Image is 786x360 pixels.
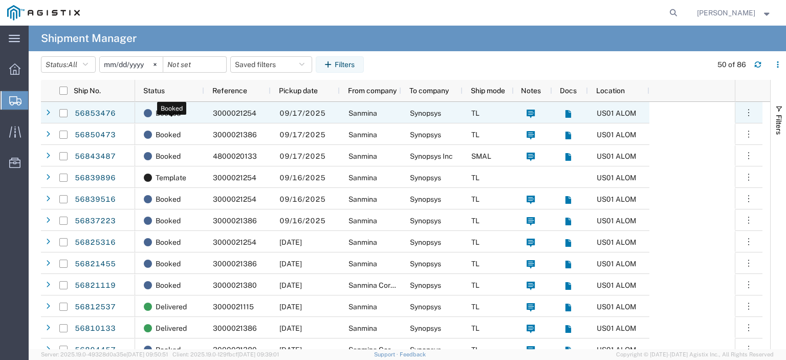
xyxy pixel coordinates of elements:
span: TL [471,217,479,225]
span: From company [348,87,397,95]
button: [PERSON_NAME] [696,7,772,19]
span: US01 ALOM [597,109,636,117]
span: Booked [156,188,181,210]
span: Sanmina [348,152,377,160]
span: Delivered [156,296,187,317]
span: Synopsys [410,238,441,246]
a: 56821119 [74,278,116,294]
span: Copyright © [DATE]-[DATE] Agistix Inc., All Rights Reserved [616,350,774,359]
input: Not set [100,57,163,72]
a: 56812537 [74,299,116,315]
span: TL [471,131,479,139]
span: TL [471,346,479,354]
span: Pickup date [279,87,318,95]
span: 09/17/2025 [279,109,325,117]
span: Booked [156,231,181,253]
span: Synopsys [410,260,441,268]
span: Ship No. [74,87,101,95]
span: 3000021254 [213,174,256,182]
span: All [68,60,77,69]
span: 3000021254 [213,109,256,117]
a: 56837223 [74,213,116,229]
span: US01 ALOM [597,195,636,203]
span: Sanmina [348,217,377,225]
a: 56843487 [74,149,116,165]
span: Synopsys [410,109,441,117]
span: [DATE] 09:39:01 [237,351,279,357]
span: Booked [156,253,181,274]
span: Docs [560,87,577,95]
a: 56810133 [74,321,116,337]
a: 56839896 [74,170,116,186]
span: [DATE] 09:50:51 [126,351,168,357]
span: 3000021386 [213,260,257,268]
a: 56821455 [74,256,116,272]
span: Template [156,167,186,188]
a: 56804457 [74,342,116,358]
span: Booked [156,102,181,124]
span: US01 ALOM [597,324,636,332]
span: Booked [156,124,181,145]
span: 3000021380 [213,281,257,289]
span: 09/16/2025 [279,217,325,225]
span: 09/15/2025 [279,260,302,268]
span: 09/17/2025 [279,131,325,139]
span: Location [596,87,625,95]
span: TL [471,324,479,332]
span: Sanmina [348,260,377,268]
span: Synopsys [410,217,441,225]
a: 56839516 [74,192,116,208]
span: 3000021380 [213,346,257,354]
span: TL [471,303,479,311]
span: Status [143,87,165,95]
span: Booked [156,274,181,296]
a: 56853476 [74,105,116,122]
span: Sanmina [348,109,377,117]
span: US01 ALOM [597,260,636,268]
span: 3000021386 [213,324,257,332]
span: Sanmina [348,174,377,182]
span: US01 ALOM [597,281,636,289]
a: 56850473 [74,127,116,143]
span: Synopsys [410,131,441,139]
span: Ship mode [471,87,505,95]
span: US01 ALOM [597,174,636,182]
span: To company [409,87,449,95]
span: 3000021254 [213,195,256,203]
span: 09/12/2025 [279,346,302,354]
span: US01 ALOM [597,152,636,160]
span: Sanmina [348,238,377,246]
span: 3000021254 [213,238,256,246]
span: Sanmina [348,324,377,332]
span: TL [471,281,479,289]
a: Feedback [400,351,426,357]
span: 09/16/2025 [279,174,325,182]
span: US01 ALOM [597,131,636,139]
button: Filters [316,56,364,73]
span: TL [471,260,479,268]
span: TL [471,109,479,117]
span: Server: 2025.19.0-49328d0a35e [41,351,168,357]
a: 56825316 [74,235,116,251]
span: Synopsys [410,174,441,182]
span: Sanmina [348,195,377,203]
span: Sanmina Corporation [348,346,418,354]
span: US01 ALOM [597,217,636,225]
span: Client: 2025.19.0-129fbcf [172,351,279,357]
span: Sanmina Corporation [348,281,418,289]
span: 09/16/2025 [279,195,325,203]
span: Joseph Guzman [697,7,755,18]
span: Synopsys [410,324,441,332]
span: 4800020133 [213,152,257,160]
span: SMAL [471,152,491,160]
span: 09/12/2025 [279,324,302,332]
img: logo [7,5,80,20]
div: 50 of 86 [717,59,746,70]
span: Synopsys Inc [410,152,453,160]
span: 09/12/2025 [279,303,302,311]
span: Reference [212,87,247,95]
span: Synopsys [410,281,441,289]
span: 3000021386 [213,131,257,139]
span: Filters [775,115,783,135]
span: Booked [156,145,181,167]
